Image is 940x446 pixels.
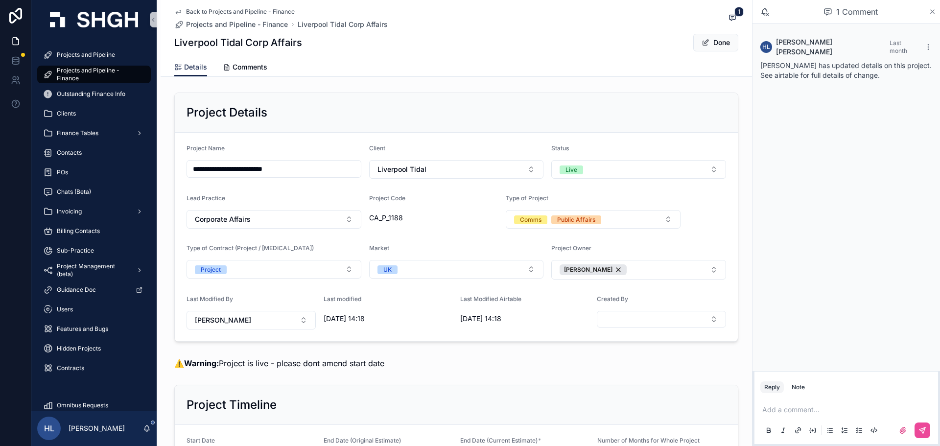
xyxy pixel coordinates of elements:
[57,168,68,176] span: POs
[836,6,878,18] span: 1 Comment
[383,265,392,274] div: UK
[776,37,890,57] span: [PERSON_NAME] [PERSON_NAME]
[187,260,361,279] button: Select Button
[187,144,225,152] span: Project Name
[57,208,82,215] span: Invoicing
[377,164,426,174] span: Liverpool Tidal
[597,437,700,444] span: Number of Months for Whole Project
[369,213,498,223] span: CA_P_1188
[37,301,151,318] a: Users
[792,383,805,391] div: Note
[57,345,101,352] span: Hidden Projects
[693,34,738,51] button: Done
[57,129,98,137] span: Finance Tables
[174,36,302,49] h1: Liverpool Tidal Corp Affairs
[57,247,94,255] span: Sub-Practice
[597,311,726,328] button: Select Button
[69,423,125,433] p: [PERSON_NAME]
[37,320,151,338] a: Features and Bugs
[44,423,54,434] span: HL
[564,266,612,274] span: [PERSON_NAME]
[324,314,453,324] span: [DATE] 14:18
[37,66,151,83] a: Projects and Pipeline - Finance
[57,364,84,372] span: Contracts
[37,397,151,414] a: Omnibus Requests
[506,194,548,202] span: Type of Project
[57,401,108,409] span: Omnibus Requests
[57,90,125,98] span: Outstanding Finance Info
[57,305,73,313] span: Users
[37,105,151,122] a: Clients
[186,8,295,16] span: Back to Projects and Pipeline - Finance
[187,210,361,229] button: Select Button
[369,194,405,202] span: Project Code
[369,260,544,279] button: Select Button
[57,262,128,278] span: Project Management (beta)
[37,183,151,201] a: Chats (Beta)
[37,222,151,240] a: Billing Contacts
[184,62,207,72] span: Details
[727,13,738,24] button: 1
[762,43,770,51] span: HL
[37,261,151,279] a: Project Management (beta)
[233,62,267,72] span: Comments
[174,58,207,77] a: Details
[57,188,91,196] span: Chats (Beta)
[324,295,361,303] span: Last modified
[760,381,784,393] button: Reply
[37,85,151,103] a: Outstanding Finance Info
[551,160,726,179] button: Select Button
[565,165,577,174] div: Live
[57,325,108,333] span: Features and Bugs
[460,314,589,324] span: [DATE] 14:18
[174,20,288,29] a: Projects and Pipeline - Finance
[195,214,251,224] span: Corporate Affairs
[37,281,151,299] a: Guidance Doc
[187,194,225,202] span: Lead Practice
[597,295,628,303] span: Created By
[551,260,726,280] button: Select Button
[37,340,151,357] a: Hidden Projects
[514,214,547,224] button: Unselect COMMS
[551,244,591,252] span: Project Owner
[324,437,401,444] span: End Date (Original Estimate)
[298,20,388,29] a: Liverpool Tidal Corp Affairs
[31,39,157,411] div: scrollable content
[460,295,521,303] span: Last Modified Airtable
[186,20,288,29] span: Projects and Pipeline - Finance
[187,437,215,444] span: Start Date
[369,144,385,152] span: Client
[187,105,267,120] h2: Project Details
[760,61,932,79] span: [PERSON_NAME] has updated details on this project. See airtable for full details of change.
[57,227,100,235] span: Billing Contacts
[57,67,141,82] span: Projects and Pipeline - Finance
[195,315,251,325] span: [PERSON_NAME]
[187,397,277,413] h2: Project Timeline
[369,244,389,252] span: Market
[377,264,398,274] button: Unselect UK
[184,358,219,368] strong: Warning:
[174,8,295,16] a: Back to Projects and Pipeline - Finance
[560,264,627,275] button: Unselect 139
[520,215,541,224] div: Comms
[37,124,151,142] a: Finance Tables
[187,244,314,252] span: Type of Contract (Project / [MEDICAL_DATA])
[551,144,569,152] span: Status
[57,286,96,294] span: Guidance Doc
[57,110,76,117] span: Clients
[37,359,151,377] a: Contracts
[460,437,538,444] span: End Date (Current Estimate)
[890,39,907,54] span: Last month
[788,381,809,393] button: Note
[37,203,151,220] a: Invoicing
[57,149,82,157] span: Contacts
[551,214,601,224] button: Unselect PUBLIC_AFFAIRS
[37,144,151,162] a: Contacts
[734,7,744,17] span: 1
[187,295,233,303] span: Last Modified By
[557,215,595,224] div: Public Affairs
[187,311,316,329] button: Select Button
[37,46,151,64] a: Projects and Pipeline
[223,58,267,78] a: Comments
[37,242,151,259] a: Sub-Practice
